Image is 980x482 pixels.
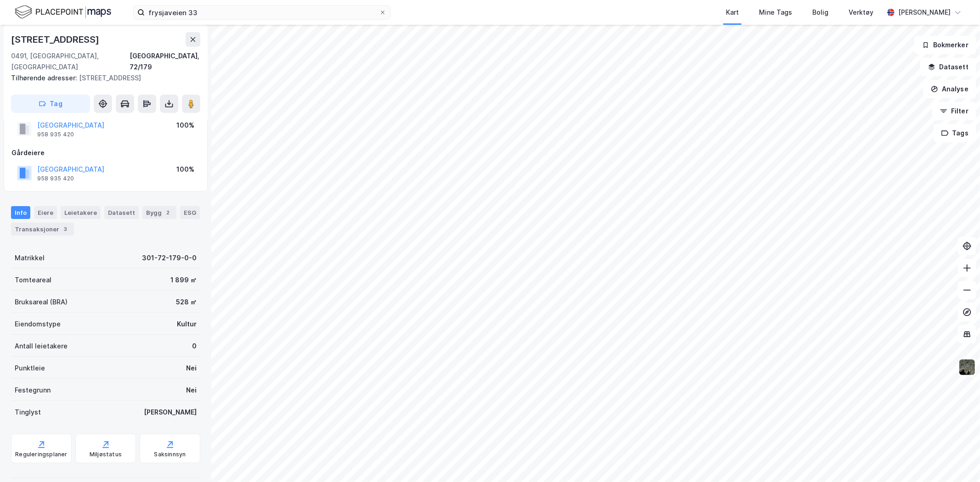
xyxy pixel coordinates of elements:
div: Nei [186,385,197,396]
div: Gårdeiere [11,147,200,158]
div: 3 [61,224,70,234]
button: Datasett [920,58,976,76]
div: Bygg [142,206,176,219]
img: logo.f888ab2527a4732fd821a326f86c7f29.svg [15,4,111,20]
div: Transaksjoner [11,223,74,235]
div: Eiendomstype [15,319,61,330]
div: Leietakere [61,206,101,219]
div: 100% [176,120,194,131]
div: ESG [180,206,200,219]
div: 0 [192,341,197,352]
div: Tomteareal [15,275,51,286]
div: Bolig [812,7,828,18]
button: Bokmerker [914,36,976,54]
img: 9k= [958,359,976,376]
button: Tags [934,124,976,142]
div: Miljøstatus [90,451,122,458]
div: [PERSON_NAME] [898,7,951,18]
div: [PERSON_NAME] [144,407,197,418]
div: 100% [176,164,194,175]
div: Eiere [34,206,57,219]
input: Søk på adresse, matrikkel, gårdeiere, leietakere eller personer [145,6,379,19]
div: 0491, [GEOGRAPHIC_DATA], [GEOGRAPHIC_DATA] [11,50,130,73]
div: 2 [164,208,173,217]
button: Tag [11,95,90,113]
span: Tilhørende adresser: [11,74,79,82]
div: Matrikkel [15,252,45,263]
button: Analyse [923,80,976,98]
div: Antall leietakere [15,341,68,352]
div: Kultur [177,319,197,330]
div: Tinglyst [15,407,41,418]
div: Punktleie [15,363,45,374]
div: 958 935 420 [37,131,74,138]
div: [GEOGRAPHIC_DATA], 72/179 [130,50,200,73]
div: [STREET_ADDRESS] [11,73,193,84]
div: 1 899 ㎡ [170,275,197,286]
div: Kart [726,7,739,18]
div: Verktøy [849,7,873,18]
div: Kontrollprogram for chat [934,438,980,482]
iframe: Chat Widget [934,438,980,482]
div: Bruksareal (BRA) [15,297,68,308]
div: Reguleringsplaner [15,451,67,458]
button: Filter [932,102,976,120]
div: 958 935 420 [37,175,74,182]
div: [STREET_ADDRESS] [11,32,101,47]
div: 528 ㎡ [176,297,197,308]
div: Saksinnsyn [154,451,186,458]
div: Mine Tags [759,7,792,18]
div: Datasett [104,206,139,219]
div: Info [11,206,30,219]
div: 301-72-179-0-0 [142,252,197,263]
div: Nei [186,363,197,374]
div: Festegrunn [15,385,51,396]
